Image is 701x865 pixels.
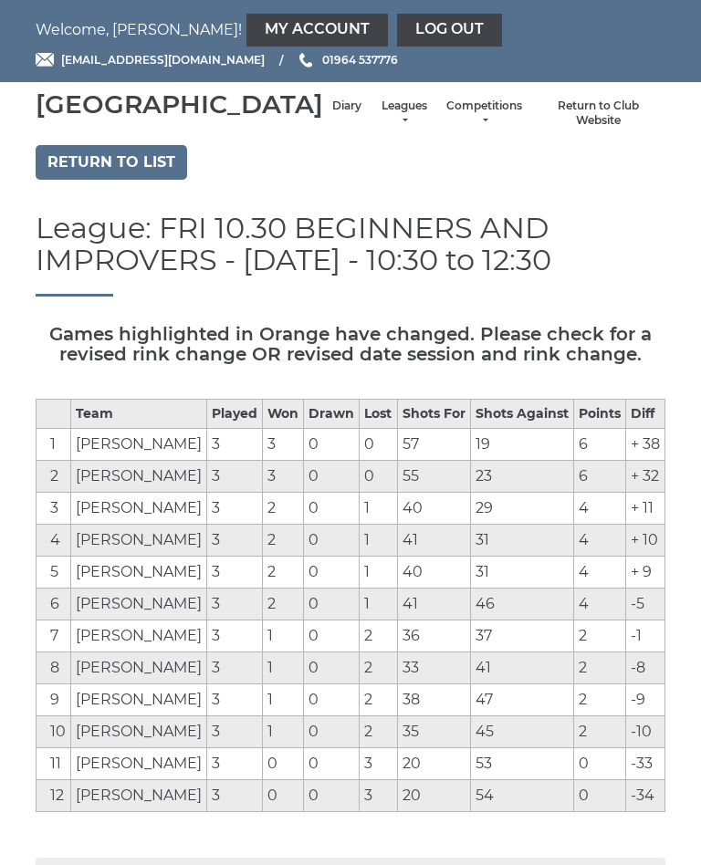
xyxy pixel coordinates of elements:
td: 3 [207,557,263,589]
td: 7 [37,620,71,652]
img: Email [36,53,54,67]
td: [PERSON_NAME] [71,684,207,716]
td: 20 [397,748,470,780]
td: 57 [397,429,470,461]
td: 3 [207,620,263,652]
td: 29 [470,493,573,525]
td: 19 [470,429,573,461]
td: 54 [470,780,573,812]
td: 1 [37,429,71,461]
td: 55 [397,461,470,493]
td: [PERSON_NAME] [71,525,207,557]
td: 0 [304,684,360,716]
td: 2 [37,461,71,493]
td: 0 [304,557,360,589]
td: [PERSON_NAME] [71,493,207,525]
th: Points [573,400,625,429]
td: -10 [625,716,664,748]
td: 1 [360,525,397,557]
span: [EMAIL_ADDRESS][DOMAIN_NAME] [61,53,265,67]
td: 0 [304,525,360,557]
th: Won [263,400,304,429]
td: 38 [397,684,470,716]
a: Competitions [446,99,522,129]
td: 45 [470,716,573,748]
td: -5 [625,589,664,620]
a: Return to Club Website [540,99,656,129]
td: 3 [263,461,304,493]
td: 2 [263,589,304,620]
td: 46 [470,589,573,620]
td: + 38 [625,429,664,461]
td: 12 [37,780,71,812]
td: 2 [360,620,397,652]
td: 0 [304,461,360,493]
td: 4 [573,525,625,557]
td: 0 [573,748,625,780]
td: 2 [360,684,397,716]
a: My Account [246,14,388,47]
a: Email [EMAIL_ADDRESS][DOMAIN_NAME] [36,51,265,68]
a: Leagues [380,99,428,129]
td: 0 [573,780,625,812]
td: 0 [304,780,360,812]
td: 1 [263,620,304,652]
td: 1 [360,557,397,589]
td: 3 [207,525,263,557]
td: 36 [397,620,470,652]
td: 3 [207,461,263,493]
td: 3 [207,716,263,748]
td: 0 [304,493,360,525]
td: [PERSON_NAME] [71,780,207,812]
td: + 32 [625,461,664,493]
td: 0 [304,589,360,620]
td: 2 [263,557,304,589]
td: 2 [573,716,625,748]
td: 3 [207,748,263,780]
a: Return to list [36,145,187,180]
td: 11 [37,748,71,780]
a: Diary [332,99,361,114]
td: 31 [470,557,573,589]
td: 0 [304,652,360,684]
td: 3 [360,780,397,812]
h1: League: FRI 10.30 BEGINNERS AND IMPROVERS - [DATE] - 10:30 to 12:30 [36,212,665,297]
td: [PERSON_NAME] [71,716,207,748]
td: 1 [263,716,304,748]
td: 2 [360,652,397,684]
span: 01964 537776 [322,53,398,67]
nav: Welcome, [PERSON_NAME]! [36,14,665,47]
td: 20 [397,780,470,812]
th: Shots Against [470,400,573,429]
td: 1 [263,684,304,716]
td: 41 [470,652,573,684]
td: 0 [360,461,397,493]
td: 6 [573,461,625,493]
td: [PERSON_NAME] [71,589,207,620]
td: + 9 [625,557,664,589]
td: 10 [37,716,71,748]
td: 0 [360,429,397,461]
td: 5 [37,557,71,589]
th: Diff [625,400,664,429]
td: 6 [573,429,625,461]
td: 0 [304,620,360,652]
div: [GEOGRAPHIC_DATA] [36,90,323,119]
td: 41 [397,525,470,557]
td: 0 [304,748,360,780]
td: -9 [625,684,664,716]
td: [PERSON_NAME] [71,748,207,780]
td: + 10 [625,525,664,557]
th: Lost [360,400,397,429]
td: + 11 [625,493,664,525]
h5: Games highlighted in Orange have changed. Please check for a revised rink change OR revised date ... [36,324,665,364]
td: 31 [470,525,573,557]
td: 2 [263,493,304,525]
td: 0 [263,748,304,780]
td: 40 [397,557,470,589]
td: [PERSON_NAME] [71,429,207,461]
td: 47 [470,684,573,716]
td: 2 [573,620,625,652]
td: -33 [625,748,664,780]
img: Phone us [299,53,312,68]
